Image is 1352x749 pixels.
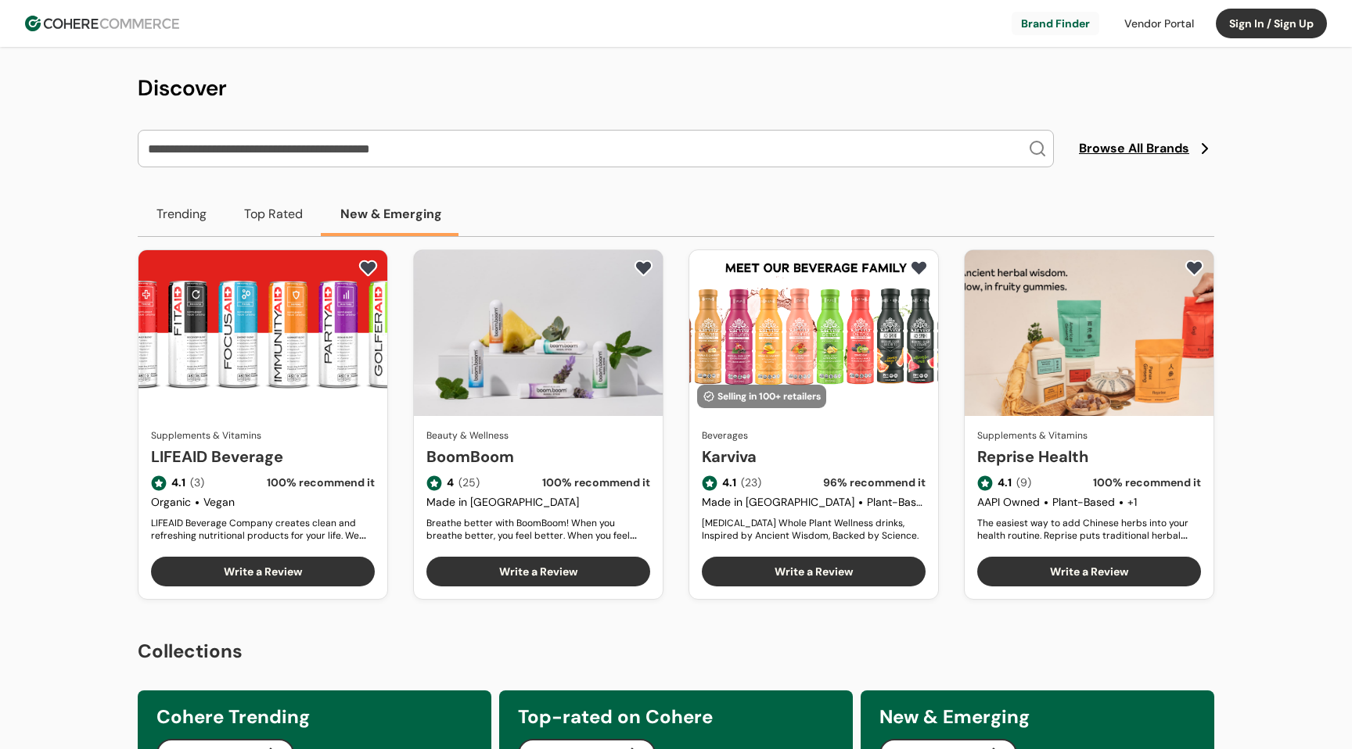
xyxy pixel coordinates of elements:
[426,557,650,586] button: Write a Review
[1181,256,1207,280] button: add to favorite
[151,445,375,468] a: LIFEAID Beverage
[702,445,926,468] a: Karviva
[25,16,179,31] img: Cohere Logo
[355,256,381,280] button: add to favorite
[879,703,1196,731] h3: New & Emerging
[631,256,656,280] button: add to favorite
[225,192,322,236] button: Top Rated
[1079,139,1214,158] a: Browse All Brands
[138,192,225,236] button: Trending
[977,445,1201,468] a: Reprise Health
[906,256,932,280] button: add to favorite
[518,703,834,731] h3: Top-rated on Cohere
[138,73,227,102] span: Discover
[702,557,926,586] button: Write a Review
[1079,139,1189,158] span: Browse All Brands
[426,445,650,468] a: BoomBoom
[977,557,1201,586] button: Write a Review
[156,703,473,731] h3: Cohere Trending
[138,637,1214,665] h2: Collections
[1216,9,1327,38] button: Sign In / Sign Up
[151,557,375,586] button: Write a Review
[322,192,461,236] button: New & Emerging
